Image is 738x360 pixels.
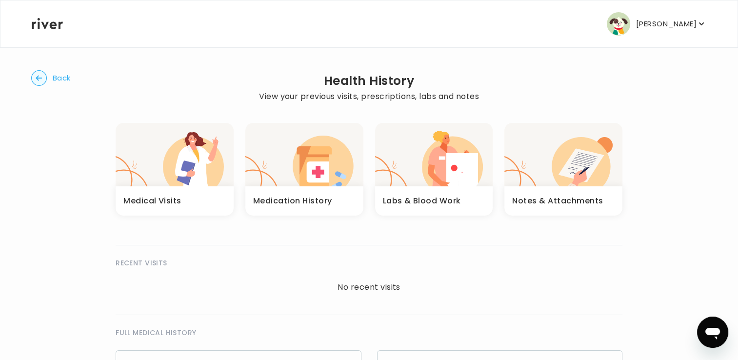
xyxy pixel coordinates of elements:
[259,90,479,103] p: View your previous visits, prescriptions, labs and notes
[607,12,630,36] img: user avatar
[116,280,622,294] div: No recent visits
[259,74,479,88] h2: Health History
[116,327,196,339] span: FULL MEDICAL HISTORY
[245,123,363,216] button: Medication History
[607,12,706,36] button: user avatar[PERSON_NAME]
[116,257,167,269] span: RECENT VISITS
[375,123,493,216] button: Labs & Blood Work
[123,194,181,208] h3: Medical Visits
[116,123,234,216] button: Medical Visits
[636,17,697,31] p: [PERSON_NAME]
[53,71,71,85] span: Back
[253,194,332,208] h3: Medication History
[512,194,603,208] h3: Notes & Attachments
[383,194,461,208] h3: Labs & Blood Work
[504,123,622,216] button: Notes & Attachments
[697,317,728,348] iframe: Button to launch messaging window
[31,70,71,86] button: Back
